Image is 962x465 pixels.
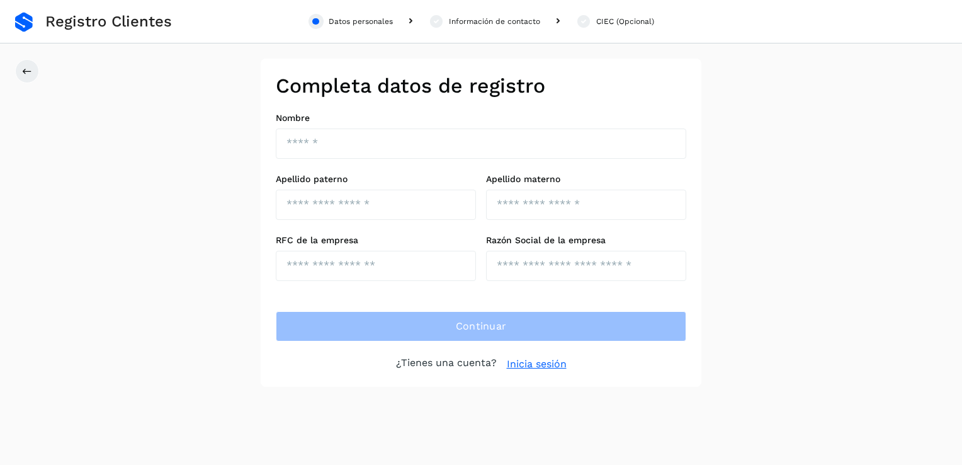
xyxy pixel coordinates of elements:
[396,357,497,372] p: ¿Tienes una cuenta?
[456,319,507,333] span: Continuar
[276,311,686,342] button: Continuar
[486,235,686,246] label: Razón Social de la empresa
[329,16,393,27] div: Datos personales
[596,16,654,27] div: CIEC (Opcional)
[45,13,172,31] span: Registro Clientes
[276,74,686,98] h2: Completa datos de registro
[449,16,540,27] div: Información de contacto
[276,235,476,246] label: RFC de la empresa
[486,174,686,185] label: Apellido materno
[276,113,686,123] label: Nombre
[276,174,476,185] label: Apellido paterno
[507,357,567,372] a: Inicia sesión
